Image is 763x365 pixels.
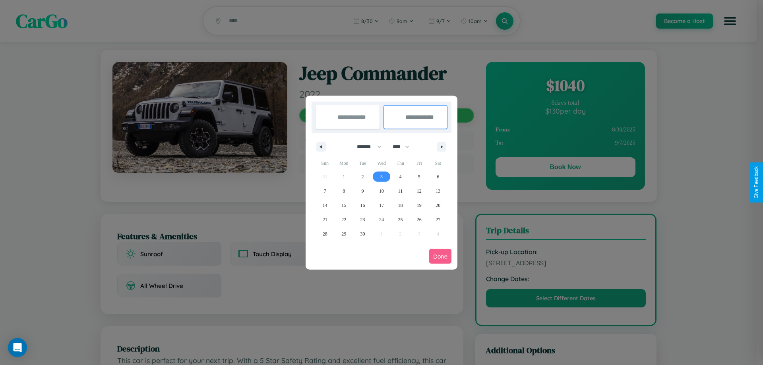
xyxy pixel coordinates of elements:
[353,184,372,198] button: 9
[410,212,428,227] button: 26
[429,212,447,227] button: 27
[362,170,364,184] span: 2
[372,170,391,184] button: 3
[391,157,410,170] span: Thu
[417,184,422,198] span: 12
[353,198,372,212] button: 16
[316,198,334,212] button: 14
[391,212,410,227] button: 25
[398,212,403,227] span: 25
[753,166,759,199] div: Give Feedback
[372,212,391,227] button: 24
[410,157,428,170] span: Fri
[372,184,391,198] button: 10
[353,157,372,170] span: Tue
[429,249,451,264] button: Done
[398,198,403,212] span: 18
[379,212,384,227] span: 24
[316,157,334,170] span: Sun
[398,184,403,198] span: 11
[316,212,334,227] button: 21
[343,184,345,198] span: 8
[353,212,372,227] button: 23
[334,170,353,184] button: 1
[429,170,447,184] button: 6
[436,198,440,212] span: 20
[437,170,439,184] span: 6
[360,198,365,212] span: 16
[391,198,410,212] button: 18
[360,227,365,241] span: 30
[341,212,346,227] span: 22
[436,212,440,227] span: 27
[362,184,364,198] span: 9
[334,227,353,241] button: 29
[417,198,422,212] span: 19
[417,212,422,227] span: 26
[379,184,384,198] span: 10
[353,170,372,184] button: 2
[316,184,334,198] button: 7
[372,157,391,170] span: Wed
[436,184,440,198] span: 13
[334,198,353,212] button: 15
[353,227,372,241] button: 30
[429,198,447,212] button: 20
[8,338,27,357] div: Open Intercom Messenger
[410,170,428,184] button: 5
[399,170,401,184] span: 4
[391,184,410,198] button: 11
[334,157,353,170] span: Mon
[410,184,428,198] button: 12
[429,157,447,170] span: Sat
[418,170,420,184] span: 5
[341,227,346,241] span: 29
[323,198,327,212] span: 14
[323,227,327,241] span: 28
[341,198,346,212] span: 15
[334,212,353,227] button: 22
[410,198,428,212] button: 19
[391,170,410,184] button: 4
[343,170,345,184] span: 1
[380,170,383,184] span: 3
[379,198,384,212] span: 17
[372,198,391,212] button: 17
[429,184,447,198] button: 13
[360,212,365,227] span: 23
[323,212,327,227] span: 21
[324,184,326,198] span: 7
[316,227,334,241] button: 28
[334,184,353,198] button: 8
